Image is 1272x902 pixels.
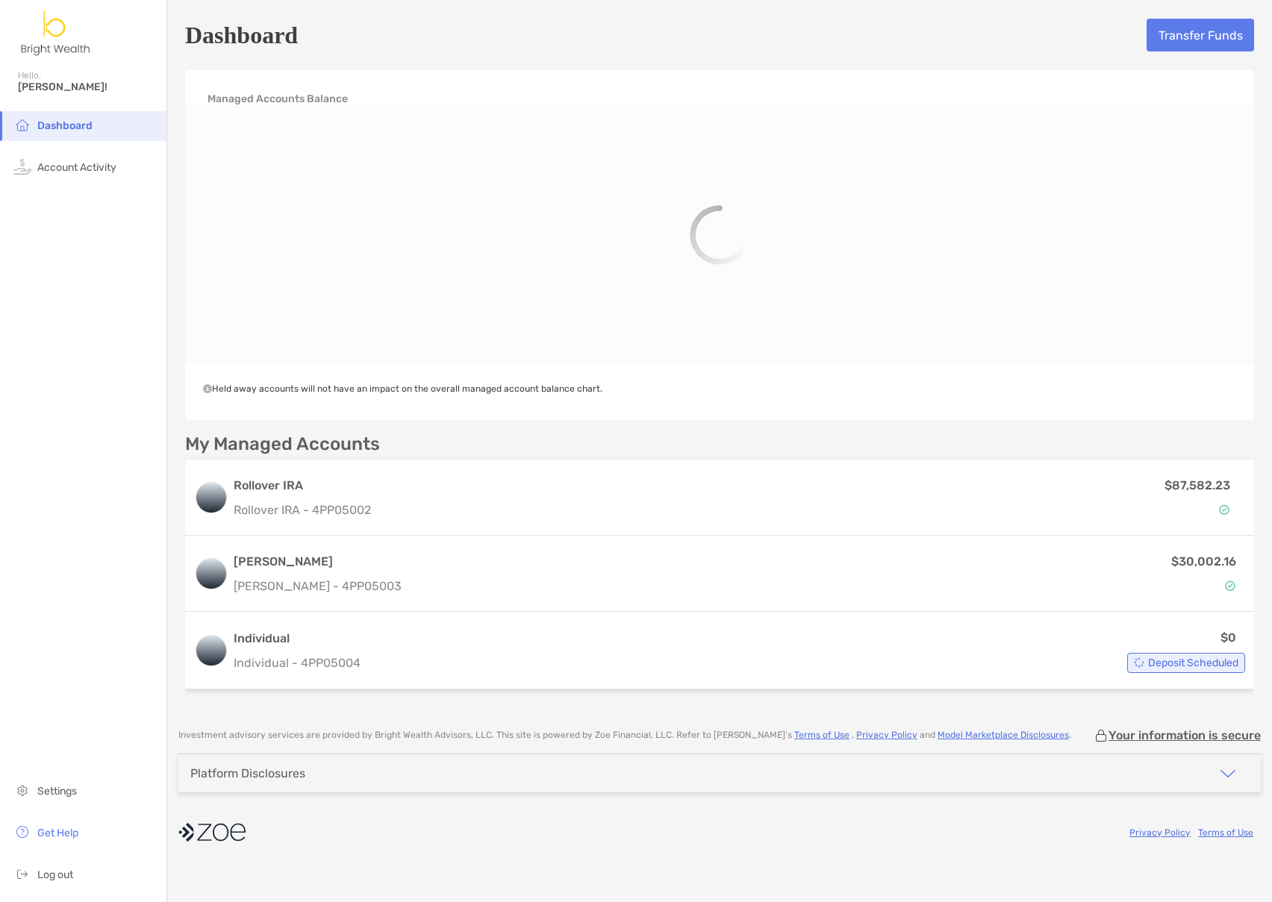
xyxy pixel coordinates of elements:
[37,868,73,881] span: Log out
[37,161,116,174] span: Account Activity
[196,483,226,513] img: logo account
[190,766,305,780] div: Platform Disclosures
[1220,628,1236,647] p: $0
[1219,765,1237,783] img: icon arrow
[1198,827,1253,838] a: Terms of Use
[1165,476,1230,495] p: $87,582.23
[196,636,226,665] img: logo account
[185,18,298,52] h5: Dashboard
[234,477,950,495] h3: Rollover IRA
[13,823,31,841] img: get-help icon
[18,6,94,60] img: Zoe Logo
[13,116,31,134] img: household icon
[13,157,31,175] img: activity icon
[234,553,402,571] h3: [PERSON_NAME]
[938,730,1069,740] a: Model Marketplace Disclosures
[1109,728,1261,742] p: Your information is secure
[234,577,402,595] p: [PERSON_NAME] - 4PP05003
[37,827,78,839] span: Get Help
[794,730,849,740] a: Terms of Use
[196,559,226,589] img: logo account
[208,93,348,105] h4: Managed Accounts Balance
[1129,827,1191,838] a: Privacy Policy
[1148,659,1238,667] span: Deposit Scheduled
[234,654,361,672] p: Individual - 4PP05004
[13,865,31,883] img: logout icon
[185,435,380,454] p: My Managed Accounts
[1171,552,1236,571] p: $30,002.16
[856,730,917,740] a: Privacy Policy
[1134,657,1144,668] img: Account Status icon
[203,383,602,394] span: Held away accounts will not have an impact on the overall managed account balance chart.
[1225,580,1235,591] img: Account Status icon
[37,119,93,132] span: Dashboard
[1147,19,1254,51] button: Transfer Funds
[234,630,361,648] h3: Individual
[18,81,158,93] span: [PERSON_NAME]!
[1219,504,1229,515] img: Account Status icon
[234,501,950,519] p: Rollover IRA - 4PP05002
[178,815,246,849] img: company logo
[37,785,77,798] span: Settings
[178,730,1071,741] p: Investment advisory services are provided by Bright Wealth Advisors, LLC . This site is powered b...
[13,781,31,799] img: settings icon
